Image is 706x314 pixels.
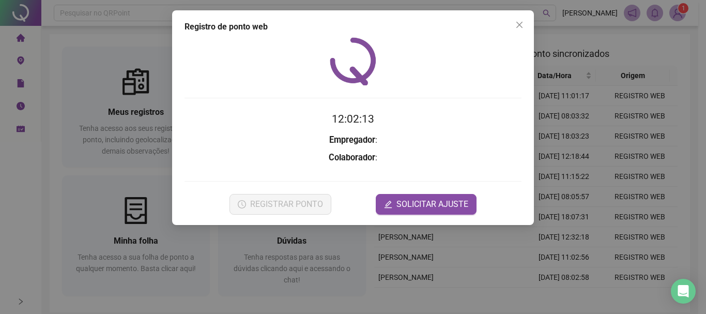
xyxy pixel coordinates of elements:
h3: : [185,151,521,165]
strong: Colaborador [329,153,375,162]
button: REGISTRAR PONTO [229,194,331,215]
h3: : [185,133,521,147]
span: SOLICITAR AJUSTE [396,198,468,211]
div: Registro de ponto web [185,21,521,33]
button: Close [511,17,528,33]
button: editSOLICITAR AJUSTE [376,194,477,215]
time: 12:02:13 [332,113,374,125]
div: Open Intercom Messenger [671,279,696,304]
span: close [515,21,524,29]
strong: Empregador [329,135,375,145]
img: QRPoint [330,37,376,85]
span: edit [384,200,392,208]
